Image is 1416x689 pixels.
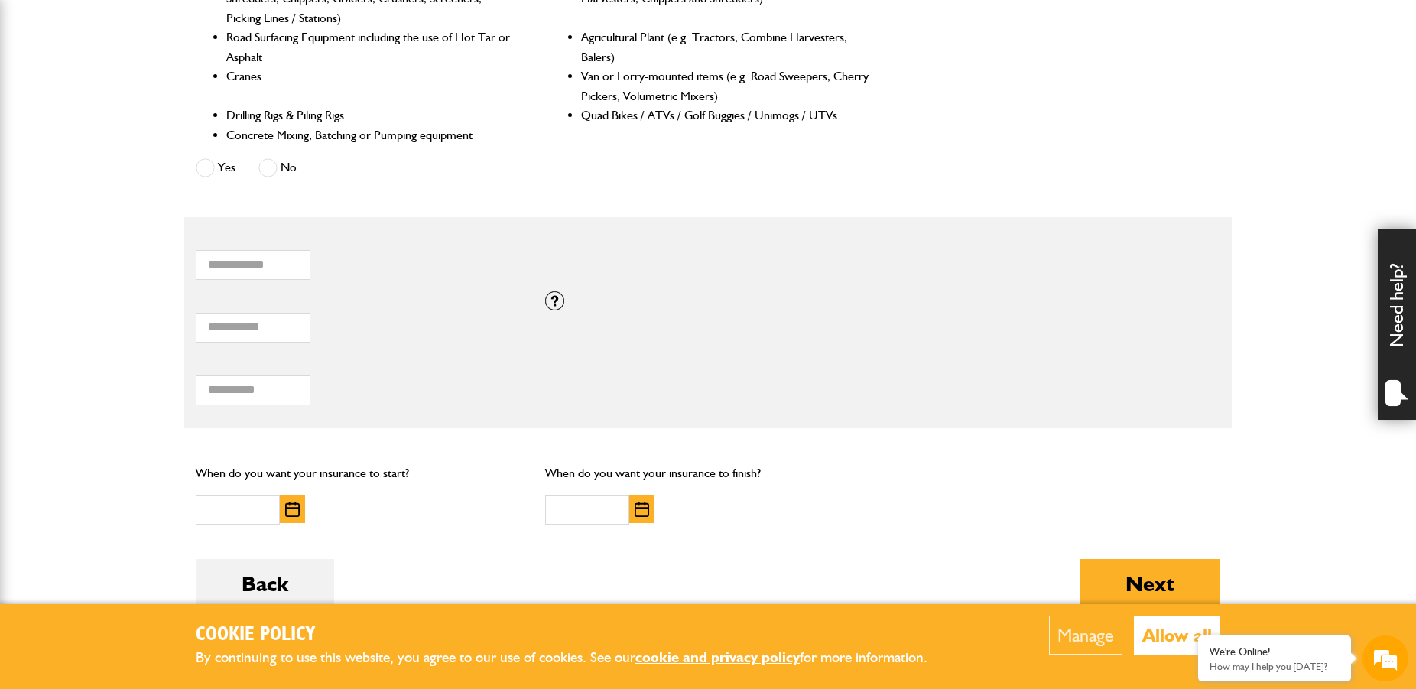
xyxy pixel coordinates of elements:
p: How may I help you today? [1210,661,1340,672]
p: By continuing to use this website, you agree to our use of cookies. See our for more information. [196,646,953,670]
div: We're Online! [1210,645,1340,658]
div: Minimize live chat window [251,8,287,44]
input: Enter your last name [20,141,279,175]
h2: Cookie Policy [196,623,953,647]
em: Start Chat [208,471,278,492]
button: Back [196,559,334,608]
img: Choose date [635,502,649,517]
p: When do you want your insurance to start? [196,463,522,483]
input: Enter your phone number [20,232,279,265]
li: Road Surfacing Equipment including the use of Hot Tar or Asphalt [226,28,516,67]
button: Allow all [1134,616,1220,655]
p: When do you want your insurance to finish? [545,463,872,483]
label: Yes [196,158,235,177]
a: cookie and privacy policy [635,648,800,666]
img: d_20077148190_company_1631870298795_20077148190 [26,85,64,106]
button: Next [1080,559,1220,608]
li: Quad Bikes / ATVs / Golf Buggies / Unimogs / UTVs [581,106,871,125]
button: Manage [1049,616,1122,655]
li: Cranes [226,67,516,106]
div: Chat with us now [80,86,257,106]
div: Need help? [1378,229,1416,420]
li: Drilling Rigs & Piling Rigs [226,106,516,125]
img: Choose date [285,502,300,517]
li: Agricultural Plant (e.g. Tractors, Combine Harvesters, Balers) [581,28,871,67]
label: No [258,158,297,177]
li: Concrete Mixing, Batching or Pumping equipment [226,125,516,145]
textarea: Type your message and hit 'Enter' [20,277,279,458]
input: Enter your email address [20,187,279,220]
li: Van or Lorry-mounted items (e.g. Road Sweepers, Cherry Pickers, Volumetric Mixers) [581,67,871,106]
